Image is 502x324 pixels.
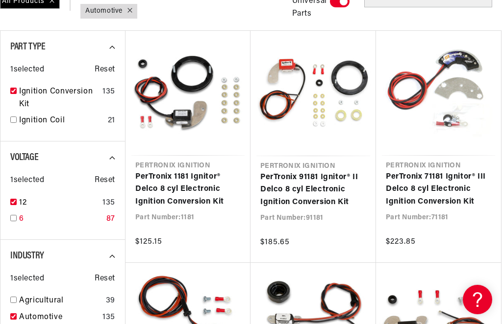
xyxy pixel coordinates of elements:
[102,311,115,324] div: 135
[19,197,99,209] a: 12
[19,86,99,111] a: Ignition Conversion Kit
[95,64,115,76] span: Reset
[95,174,115,187] span: Reset
[19,295,102,307] a: Agricultural
[135,171,241,208] a: PerTronix 1181 Ignitor® Delco 8 cyl Electronic Ignition Conversion Kit
[10,64,44,76] span: 1 selected
[106,213,115,226] div: 87
[10,42,45,52] span: Part Type
[102,197,115,209] div: 135
[95,273,115,285] span: Reset
[386,171,491,208] a: PerTronix 71181 Ignitor® III Delco 8 cyl Electronic Ignition Conversion Kit
[19,213,102,226] a: 6
[260,171,366,209] a: PerTronix 91181 Ignitor® II Delco 8 cyl Electronic Ignition Conversion Kit
[19,311,99,324] a: Automotive
[106,295,115,307] div: 39
[10,251,44,261] span: Industry
[10,174,44,187] span: 1 selected
[108,115,115,127] div: 21
[102,86,115,98] div: 135
[19,115,104,127] a: Ignition Coil
[10,273,44,285] span: 1 selected
[10,153,38,162] span: Voltage
[85,6,123,17] a: Automotive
